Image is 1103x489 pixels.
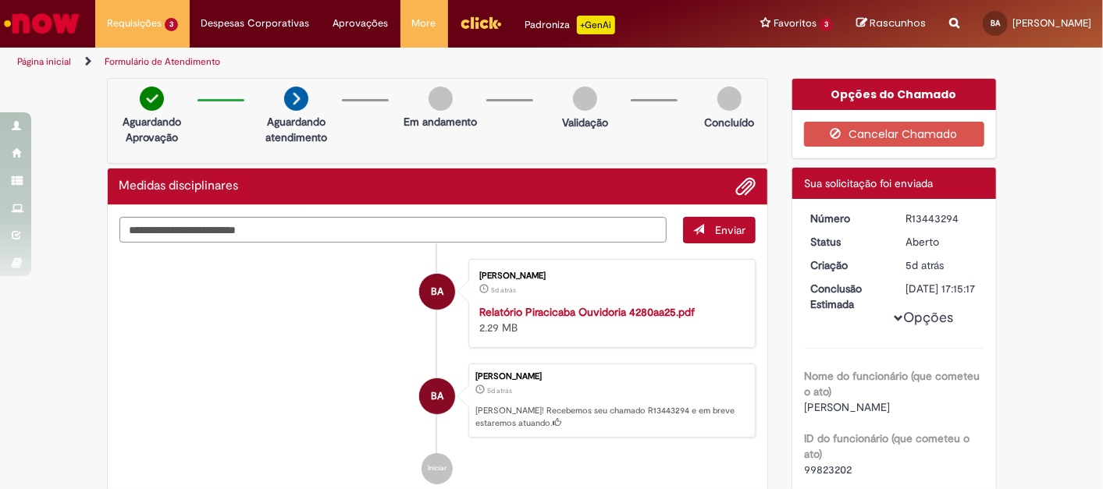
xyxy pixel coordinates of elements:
a: Formulário de Atendimento [105,55,220,68]
span: 99823202 [804,462,852,477]
div: Bruna Barreto Porto Andrade [419,274,455,310]
span: Sua solicitação foi enviada [804,176,933,190]
div: [PERSON_NAME] [479,271,739,281]
h2: Medidas disciplinares Histórico de tíquete [119,179,239,193]
div: Padroniza [525,16,615,34]
img: arrow-next.png [284,87,308,111]
textarea: Digite sua mensagem aqui... [119,217,667,243]
p: Aguardando Aprovação [114,114,190,145]
p: Concluído [704,115,754,130]
div: R13443294 [906,211,979,226]
a: Página inicial [17,55,71,68]
ul: Trilhas de página [12,48,724,76]
span: 5d atrás [487,386,512,395]
span: 5d atrás [491,285,516,295]
time: 25/08/2025 10:15:14 [906,258,945,272]
span: More [412,16,436,31]
button: Cancelar Chamado [804,122,984,147]
button: Enviar [683,217,756,243]
img: img-circle-grey.png [573,87,597,111]
img: img-circle-grey.png [429,87,453,111]
span: Aprovações [333,16,389,31]
a: Relatório Piracicaba Ouvidoria 4280aa25.pdf [479,305,695,319]
div: [PERSON_NAME] [475,372,747,381]
span: [PERSON_NAME] [804,400,890,414]
span: Rascunhos [870,16,926,30]
p: [PERSON_NAME]! Recebemos seu chamado R13443294 e em breve estaremos atuando. [475,405,747,429]
button: Adicionar anexos [735,176,756,197]
p: Em andamento [404,114,477,129]
span: BA [991,18,1000,28]
dt: Conclusão Estimada [799,281,895,312]
dt: Número [799,211,895,226]
p: Validação [562,115,608,130]
div: 2.29 MB [479,304,739,335]
span: 5d atrás [906,258,945,272]
span: 3 [820,18,833,31]
div: Opções do Chamado [792,79,996,110]
span: BA [431,377,443,415]
div: Bruna Barreto Porto Andrade [419,378,455,414]
span: Favoritos [774,16,817,31]
img: click_logo_yellow_360x200.png [460,11,502,34]
dt: Status [799,234,895,250]
span: Despesas Corporativas [201,16,310,31]
span: BA [431,273,443,310]
img: check-circle-green.png [140,87,164,111]
span: Requisições [107,16,162,31]
p: +GenAi [577,16,615,34]
a: Rascunhos [856,16,926,31]
li: Bruna Barreto Porto Andrade [119,363,756,438]
time: 25/08/2025 10:15:14 [487,386,512,395]
img: ServiceNow [2,8,82,39]
img: img-circle-grey.png [717,87,742,111]
span: Enviar [715,223,745,237]
time: 25/08/2025 10:14:15 [491,285,516,295]
p: Aguardando atendimento [258,114,334,145]
div: Aberto [906,234,979,250]
b: Nome do funcionário (que cometeu o ato) [804,369,980,399]
span: [PERSON_NAME] [1012,16,1091,30]
b: ID do funcionário (que cometeu o ato) [804,431,970,461]
div: [DATE] 17:15:17 [906,281,979,296]
div: 25/08/2025 10:15:14 [906,257,979,273]
span: 3 [165,18,178,31]
dt: Criação [799,257,895,273]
